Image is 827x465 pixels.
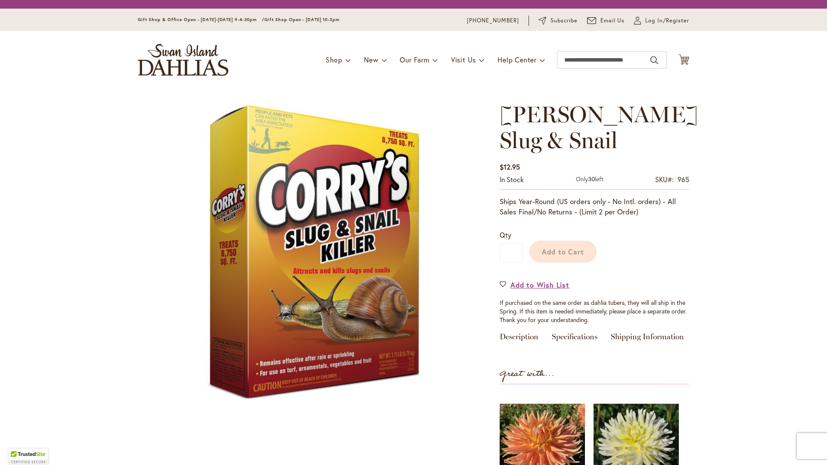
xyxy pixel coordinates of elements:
a: Email Us [587,16,625,25]
span: $12.95 [500,162,520,171]
strong: SKU [655,175,674,184]
div: If purchased on the same order as dahlia tubers, they will all ship in the Spring. If this item i... [500,298,689,324]
span: Qty [500,230,511,239]
span: Email Us [600,16,625,25]
span: In stock [500,175,524,184]
div: Availability [500,175,524,185]
div: 965 [678,175,689,185]
div: Detailed Product Info [500,333,689,345]
p: Ships Year-Round (US orders only - No Intl. orders) - All Sales Final/No Returns - (Limit 2 per O... [500,196,689,217]
span: Visit Us [451,55,476,64]
span: Our Farm [400,55,429,64]
span: Add to Wish List [510,280,569,290]
a: Description [500,333,538,345]
span: Log In/Register [645,16,689,25]
span: Shop [326,55,342,64]
div: Only 30 left [576,175,603,185]
a: Log In/Register [634,16,689,25]
span: Help Center [497,55,537,64]
a: store logo [138,44,228,76]
a: Add to Wish List [500,280,569,290]
a: Shipping Information [611,333,684,345]
strong: Great with... [500,367,555,381]
a: [PHONE_NUMBER] [467,16,519,25]
a: Specifications [552,333,597,345]
strong: 30 [588,175,595,183]
span: Gift Shop & Office Open - [DATE]-[DATE] 9-4:30pm / [138,17,264,22]
span: Gift Shop Open - [DATE] 10-3pm [264,17,339,22]
span: Subscribe [550,16,578,25]
iframe: Launch Accessibility Center [6,434,31,459]
span: New [364,55,378,64]
span: [PERSON_NAME] Slug & Snail [500,101,698,154]
a: Subscribe [538,16,578,25]
img: main product photo [164,102,465,403]
button: Search [650,53,658,67]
